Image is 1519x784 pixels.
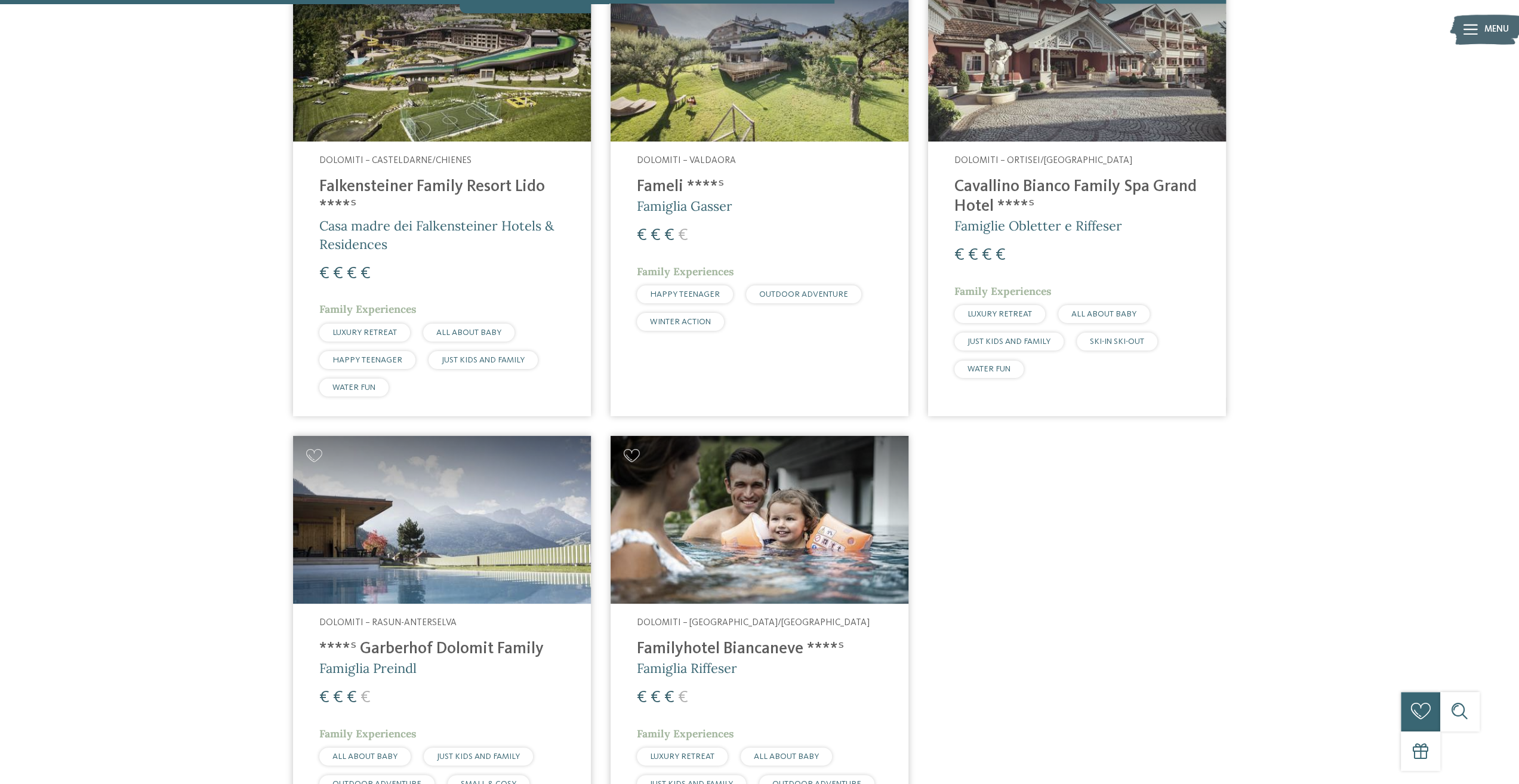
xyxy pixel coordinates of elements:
[759,290,848,299] span: OUTDOOR ADVENTURE
[637,198,732,214] span: Famiglia Gasser
[361,689,371,706] span: €
[954,247,965,264] span: €
[319,217,554,253] span: Casa madre dei Falkensteiner Hotels & Residences
[664,227,674,244] span: €
[332,383,375,392] span: WATER FUN
[333,265,343,282] span: €
[611,436,908,604] img: Cercate un hotel per famiglie? Qui troverete solo i migliori!
[319,689,329,706] span: €
[637,227,647,244] span: €
[968,247,978,264] span: €
[361,265,371,282] span: €
[637,618,870,628] span: Dolomiti – [GEOGRAPHIC_DATA]/[GEOGRAPHIC_DATA]
[319,302,417,316] span: Family Experiences
[436,328,501,337] span: ALL ABOUT BABY
[637,689,647,706] span: €
[293,436,591,604] img: Cercate un hotel per famiglie? Qui troverete solo i migliori!
[650,752,714,761] span: LUXURY RETREAT
[637,640,882,659] h4: Familyhotel Biancaneve ****ˢ
[319,156,472,165] span: Dolomiti – Casteldarne/Chienes
[637,265,734,278] span: Family Experiences
[333,689,343,706] span: €
[319,177,565,217] h4: Falkensteiner Family Resort Lido ****ˢ
[651,227,661,244] span: €
[437,752,520,761] span: JUST KIDS AND FAMILY
[319,618,457,628] span: Dolomiti – Rasun-Anterselva
[347,689,357,706] span: €
[637,727,734,740] span: Family Experiences
[650,318,711,326] span: WINTER ACTION
[968,365,1010,373] span: WATER FUN
[1071,310,1136,318] span: ALL ABOUT BABY
[954,156,1132,165] span: Dolomiti – Ortisei/[GEOGRAPHIC_DATA]
[968,337,1050,346] span: JUST KIDS AND FAMILY
[347,265,357,282] span: €
[954,177,1200,217] h4: Cavallino Bianco Family Spa Grand Hotel ****ˢ
[319,660,417,677] span: Famiglia Preindl
[968,310,1032,318] span: LUXURY RETREAT
[637,660,737,677] span: Famiglia Riffeser
[332,356,402,364] span: HAPPY TEENAGER
[651,689,661,706] span: €
[332,752,398,761] span: ALL ABOUT BABY
[954,217,1122,234] span: Famiglie Obletter e Riffeser
[319,727,417,740] span: Family Experiences
[637,156,736,165] span: Dolomiti – Valdaora
[678,227,688,244] span: €
[678,689,688,706] span: €
[319,640,565,659] h4: ****ˢ Garberhof Dolomit Family
[982,247,992,264] span: €
[332,328,397,337] span: LUXURY RETREAT
[996,247,1006,264] span: €
[1090,337,1144,346] span: SKI-IN SKI-OUT
[319,265,329,282] span: €
[442,356,525,364] span: JUST KIDS AND FAMILY
[754,752,819,761] span: ALL ABOUT BABY
[954,284,1052,298] span: Family Experiences
[664,689,674,706] span: €
[650,290,720,299] span: HAPPY TEENAGER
